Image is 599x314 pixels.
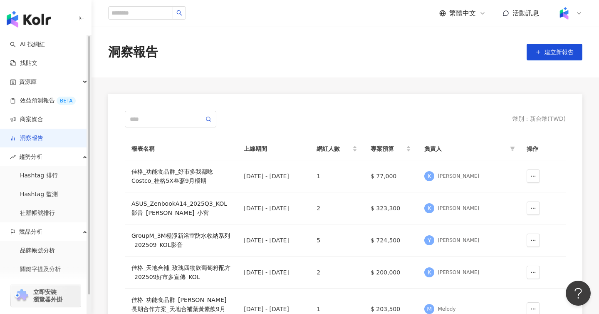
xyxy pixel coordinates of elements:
td: 5 [310,224,364,257]
div: [DATE] - [DATE] [244,172,303,181]
a: 品牌帳號分析 [20,247,55,255]
span: rise [10,154,16,160]
span: 活動訊息 [512,9,539,17]
span: 立即安裝 瀏覽器外掛 [33,288,62,303]
span: 競品分析 [19,222,42,241]
div: [DATE] - [DATE] [244,268,303,277]
span: filter [508,142,517,155]
a: searchAI 找網紅 [10,40,45,49]
img: logo [7,11,51,27]
div: [DATE] - [DATE] [244,204,303,213]
button: 建立新報告 [527,44,582,60]
a: 效益預測報告BETA [10,97,76,105]
span: 繁體中文 [449,9,476,18]
th: 報表名稱 [125,137,237,160]
td: $ 77,000 [364,160,418,192]
td: 1 [310,160,364,192]
span: filter [510,146,515,151]
a: chrome extension立即安裝 瀏覽器外掛 [11,284,81,307]
th: 網紅人數 [310,137,364,160]
th: 上線期間 [237,137,310,160]
div: [DATE] - [DATE] [244,304,303,314]
div: [PERSON_NAME] [438,237,479,244]
a: GroupM_3M極淨新浴室防水收納系列_202509_KOL影音 [131,231,230,249]
span: Y [428,236,431,245]
img: chrome extension [13,289,30,302]
span: 建立新報告 [545,49,574,55]
a: 社群帳號排行 [20,209,55,217]
a: ASUS_ZenbookA14_2025Q3_KOL影音_[PERSON_NAME]_小宮 [131,199,230,217]
span: 專案預算 [371,144,405,153]
span: 資源庫 [19,72,37,91]
th: 操作 [520,137,566,160]
td: $ 724,500 [364,224,418,257]
div: [DATE] - [DATE] [244,236,303,245]
span: K [428,268,431,277]
a: 關鍵字提及分析 [20,265,61,274]
div: 幣別 ： 新台幣 ( TWD ) [512,115,566,123]
a: 商案媒合 [10,115,43,124]
span: K [428,204,431,213]
a: Hashtag 排行 [20,172,58,180]
div: Melody [438,306,455,313]
span: search [176,10,182,16]
a: 佳格_功能食品群_好市多我都唸Costco_桂格5X叁蔘9月檔期 [131,167,230,185]
a: 佳格_天地合補_玫瑰四物飲葡萄籽配方_202509好市多宣傳_KOL [131,263,230,282]
span: 網紅人數 [317,144,351,153]
span: 負責人 [424,144,507,153]
th: 專案預算 [364,137,418,160]
img: Kolr%20app%20icon%20%281%29.png [556,5,572,21]
td: $ 323,300 [364,192,418,224]
div: [PERSON_NAME] [438,205,479,212]
span: 趨勢分析 [19,147,42,166]
div: [PERSON_NAME] [438,173,479,180]
div: 洞察報告 [108,43,158,61]
iframe: Help Scout Beacon - Open [566,281,591,306]
div: [PERSON_NAME] [438,269,479,276]
a: Hashtag 監測 [20,190,58,199]
td: $ 200,000 [364,257,418,289]
td: 2 [310,192,364,224]
a: 找貼文 [10,59,37,67]
a: 洞察報告 [10,134,43,142]
span: M [427,304,432,314]
td: 2 [310,257,364,289]
span: K [428,172,431,181]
